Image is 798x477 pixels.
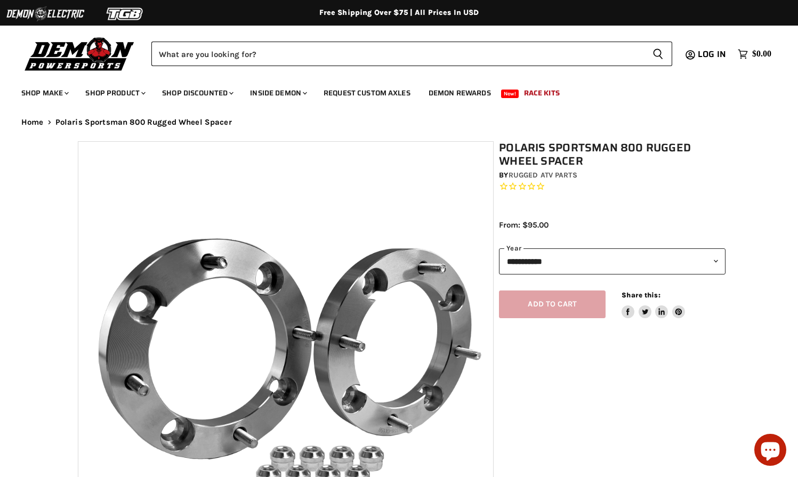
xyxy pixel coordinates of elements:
select: year [499,248,726,274]
ul: Main menu [13,78,769,104]
form: Product [151,42,672,66]
span: Share this: [622,291,660,299]
a: Log in [693,50,732,59]
a: Inside Demon [242,82,313,104]
a: Request Custom Axles [316,82,418,104]
h1: Polaris Sportsman 800 Rugged Wheel Spacer [499,141,726,168]
a: Shop Make [13,82,75,104]
a: Shop Product [77,82,152,104]
a: $0.00 [732,46,777,62]
img: Demon Powersports [21,35,138,72]
span: New! [501,90,519,98]
span: $0.00 [752,49,771,59]
img: Demon Electric Logo 2 [5,4,85,24]
img: TGB Logo 2 [85,4,165,24]
a: Home [21,118,44,127]
a: Rugged ATV Parts [509,171,577,180]
span: Rated 0.0 out of 5 stars 0 reviews [499,181,726,192]
aside: Share this: [622,290,685,319]
span: Log in [698,47,726,61]
span: From: $95.00 [499,220,549,230]
a: Shop Discounted [154,82,240,104]
input: Search [151,42,644,66]
inbox-online-store-chat: Shopify online store chat [751,434,789,468]
div: by [499,169,726,181]
button: Search [644,42,672,66]
a: Race Kits [516,82,568,104]
span: Polaris Sportsman 800 Rugged Wheel Spacer [55,118,232,127]
a: Demon Rewards [421,82,499,104]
